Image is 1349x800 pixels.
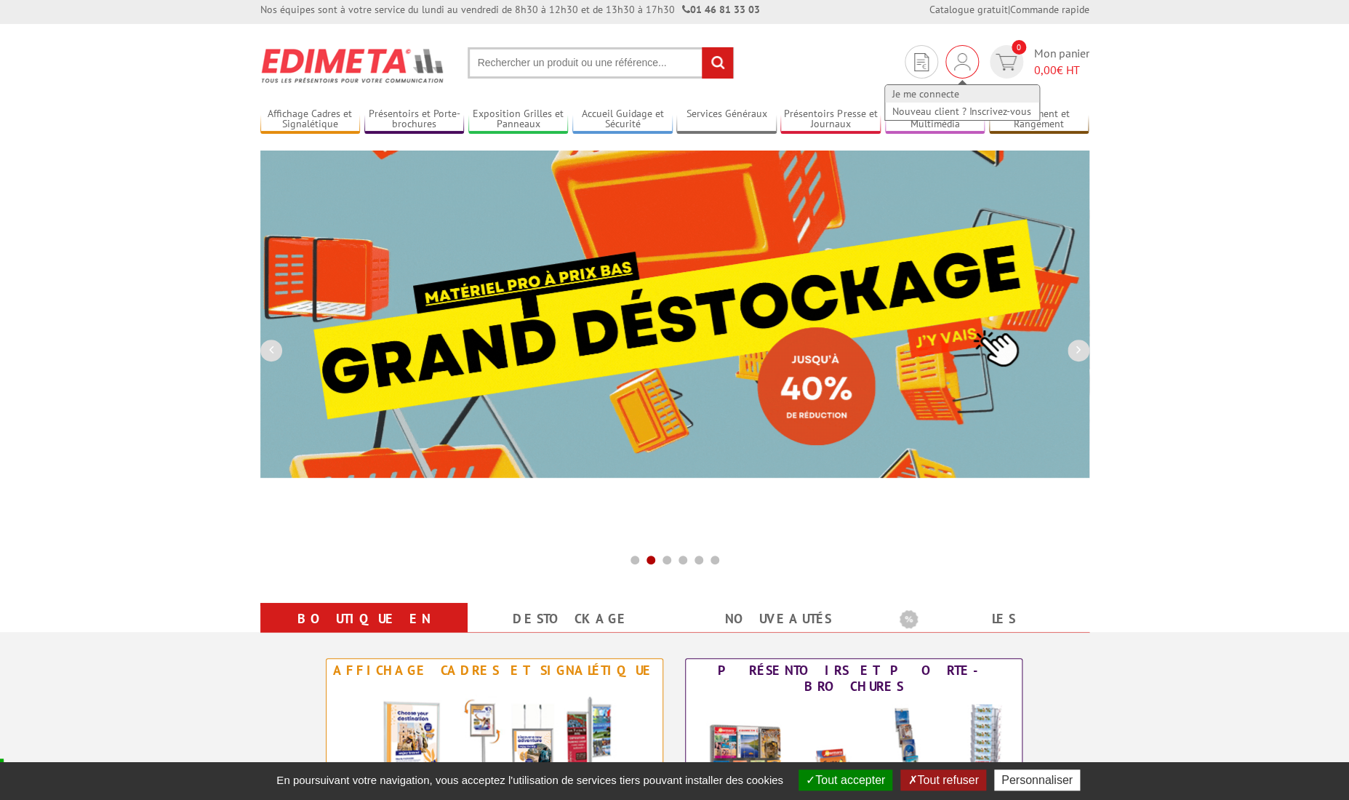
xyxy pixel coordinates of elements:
[468,108,569,132] a: Exposition Grilles et Panneaux
[996,54,1017,71] img: devis rapide
[885,85,1039,103] a: Je me connecte
[900,606,1072,658] a: Les promotions
[702,47,733,79] input: rechercher
[914,53,929,71] img: devis rapide
[692,606,865,632] a: nouveautés
[798,769,892,791] button: Tout accepter
[929,2,1089,17] div: |
[929,3,1008,16] a: Catalogue gratuit
[468,47,734,79] input: Rechercher un produit ou une référence...
[676,108,777,132] a: Services Généraux
[1012,40,1026,55] span: 0
[485,606,657,632] a: Destockage
[260,108,361,132] a: Affichage Cadres et Signalétique
[682,3,760,16] strong: 01 46 81 33 03
[364,108,465,132] a: Présentoirs et Porte-brochures
[260,2,760,17] div: Nos équipes sont à votre service du lundi au vendredi de 8h30 à 12h30 et de 13h30 à 17h30
[278,606,450,658] a: Boutique en ligne
[945,45,979,79] div: Je me connecte Nouveau client ? Inscrivez-vous
[689,663,1018,695] div: Présentoirs et Porte-brochures
[900,769,985,791] button: Tout refuser
[1034,63,1057,77] span: 0,00
[900,606,1081,635] b: Les promotions
[260,39,446,92] img: Présentoir, panneau, stand - Edimeta - PLV, affichage, mobilier bureau, entreprise
[986,45,1089,79] a: devis rapide 0 Mon panier 0,00€ HT
[994,769,1080,791] button: Personnaliser (fenêtre modale)
[780,108,881,132] a: Présentoirs Presse et Journaux
[885,103,1039,120] a: Nouveau client ? Inscrivez-vous
[954,53,970,71] img: devis rapide
[330,663,659,679] div: Affichage Cadres et Signalétique
[572,108,673,132] a: Accueil Guidage et Sécurité
[1010,3,1089,16] a: Commande rapide
[269,774,790,786] span: En poursuivant votre navigation, vous acceptez l'utilisation de services tiers pouvant installer ...
[1034,45,1089,79] span: Mon panier
[1034,62,1089,79] span: € HT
